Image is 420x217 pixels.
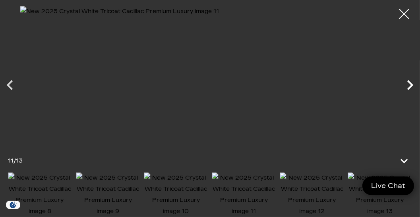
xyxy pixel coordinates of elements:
[280,172,344,217] img: New 2025 Crystal White Tricoat Cadillac Premium Luxury image 12
[16,157,23,164] span: 13
[144,172,208,217] img: New 2025 Crystal White Tricoat Cadillac Premium Luxury image 10
[4,201,22,209] section: Click to Open Cookie Consent Modal
[76,172,140,217] img: New 2025 Crystal White Tricoat Cadillac Premium Luxury image 9
[400,71,420,99] div: Next
[367,181,409,190] span: Live Chat
[8,172,72,217] img: New 2025 Crystal White Tricoat Cadillac Premium Luxury image 8
[20,6,400,153] img: New 2025 Crystal White Tricoat Cadillac Premium Luxury image 11
[362,176,414,195] a: Live Chat
[348,172,412,217] img: New 2025 Crystal White Tricoat Cadillac Premium Luxury image 13
[212,172,276,217] img: New 2025 Crystal White Tricoat Cadillac Premium Luxury image 11
[4,201,22,209] img: Opt-Out Icon
[8,155,23,167] div: /
[8,157,14,164] span: 11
